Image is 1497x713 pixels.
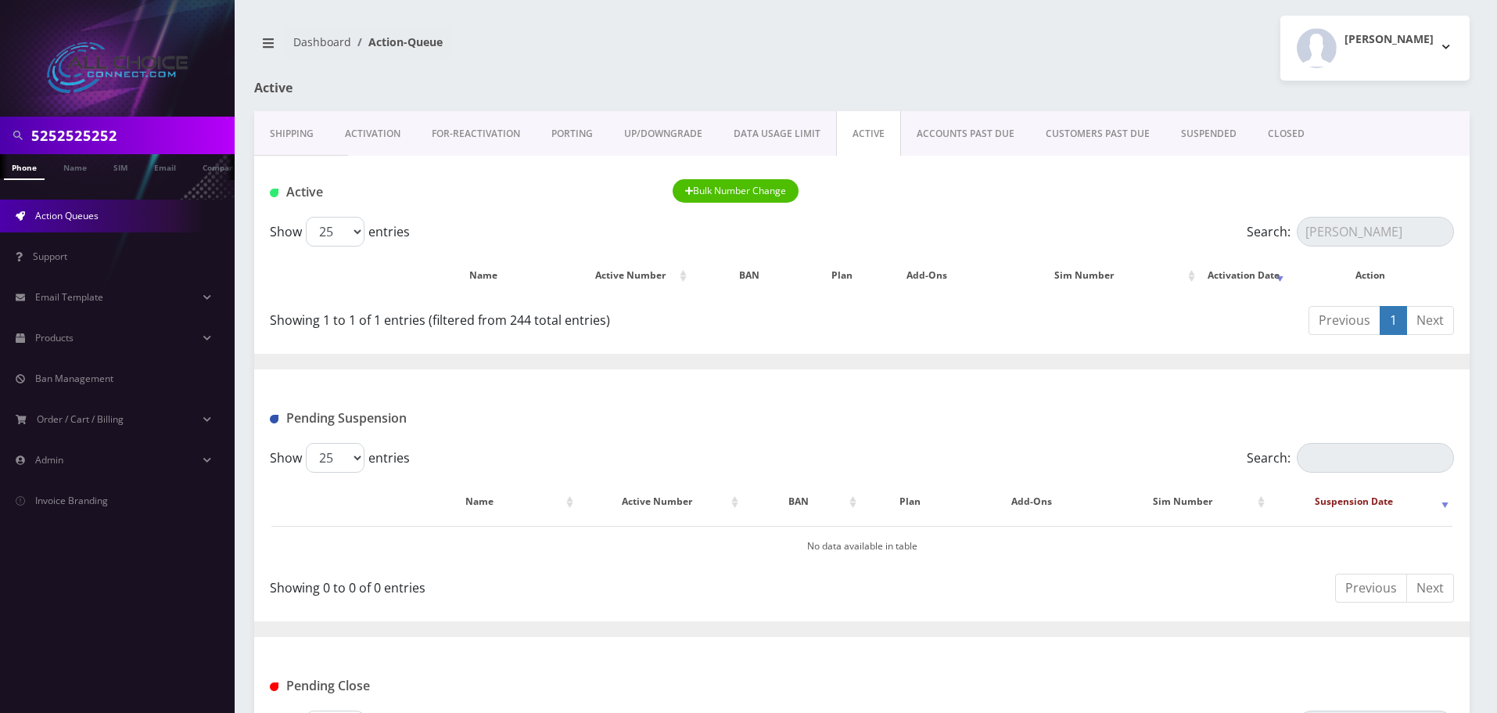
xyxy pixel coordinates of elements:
a: Phone [4,154,45,180]
li: Action-Queue [351,34,443,50]
th: Name: activate to sort column ascending [390,479,577,524]
th: Plan [862,479,958,524]
div: Showing 0 to 0 of 0 entries [270,572,850,597]
a: Email [146,154,184,178]
th: Plan [809,253,876,298]
h1: Pending Close [270,679,649,693]
label: Search: [1247,217,1454,247]
a: CUSTOMERS PAST DUE [1030,111,1165,157]
img: Pending Suspension [270,415,278,423]
div: Showing 1 to 1 of 1 entries (filtered from 244 total entries) [270,304,850,329]
a: PORTING [536,111,608,157]
th: BAN [692,253,807,298]
img: Active [270,189,278,197]
th: Suspension Date: activate to sort column ascending [1270,479,1452,524]
a: SUSPENDED [1165,111,1252,157]
span: Admin [35,453,63,466]
th: Active Number: activate to sort column ascending [579,479,742,524]
button: Bulk Number Change [673,179,799,203]
img: Pending Close [270,682,278,691]
span: Invoice Branding [35,494,108,507]
h1: Active [270,185,649,200]
a: Name [56,154,95,178]
input: Search in Company [31,121,231,150]
span: Email Template [35,290,103,304]
th: Add-Ons [878,253,975,298]
select: Showentries [306,217,364,247]
input: Search: [1297,217,1454,247]
th: Sim Number: activate to sort column ascending [977,253,1198,298]
span: Action Queues [35,209,99,222]
button: [PERSON_NAME] [1280,16,1470,81]
a: Activation [329,111,416,157]
a: UP/DOWNGRADE [608,111,718,157]
a: CLOSED [1252,111,1320,157]
th: Active Number: activate to sort column ascending [578,253,690,298]
img: All Choice Connect [47,42,188,93]
a: ACTIVE [836,111,901,157]
h1: Pending Suspension [270,411,649,426]
nav: breadcrumb [254,26,850,70]
span: Ban Management [35,372,113,385]
td: No data available in table [271,526,1452,566]
label: Search: [1247,443,1454,473]
span: Products [35,331,74,344]
select: Showentries [306,443,364,473]
span: Order / Cart / Billing [37,412,124,426]
a: FOR-REActivation [416,111,536,157]
th: Activation Date: activate to sort column ascending [1201,253,1287,298]
h1: Active [254,81,644,95]
a: 1 [1380,306,1407,335]
a: Shipping [254,111,329,157]
a: Previous [1335,574,1407,603]
th: Sim Number: activate to sort column ascending [1105,479,1269,524]
a: Dashboard [293,34,351,49]
a: Previous [1309,306,1380,335]
th: Add-Ons [960,479,1103,524]
a: Next [1406,306,1454,335]
th: Name [390,253,576,298]
label: Show entries [270,443,410,473]
a: ACCOUNTS PAST DUE [901,111,1030,157]
label: Show entries [270,217,410,247]
a: SIM [106,154,135,178]
th: Action [1289,253,1452,298]
input: Search: [1297,443,1454,473]
a: DATA USAGE LIMIT [718,111,836,157]
span: Support [33,250,67,263]
th: BAN: activate to sort column ascending [744,479,860,524]
a: Next [1406,574,1454,603]
a: Company [195,154,247,178]
h2: [PERSON_NAME] [1344,33,1434,46]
